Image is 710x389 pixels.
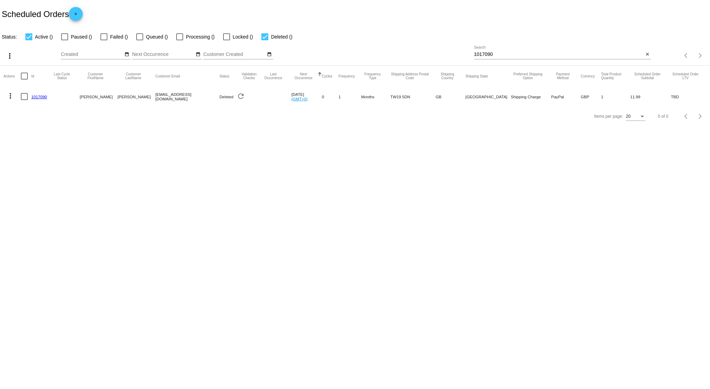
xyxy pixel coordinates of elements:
[361,72,384,80] button: Change sorting for FrequencyType
[465,86,511,107] mat-cell: [GEOGRAPHIC_DATA]
[80,86,117,107] mat-cell: [PERSON_NAME]
[2,7,83,21] h2: Scheduled Orders
[645,52,650,57] mat-icon: close
[237,92,245,100] mat-icon: refresh
[124,52,129,57] mat-icon: date_range
[155,86,220,107] mat-cell: [EMAIL_ADDRESS][DOMAIN_NAME]
[435,72,459,80] button: Change sorting for ShippingCountry
[338,86,361,107] mat-cell: 1
[658,114,668,119] div: 0 of 0
[80,72,111,80] button: Change sorting for CustomerFirstName
[271,33,292,41] span: Deleted ()
[61,52,123,57] input: Created
[630,86,671,107] mat-cell: 11.99
[2,34,17,40] span: Status:
[693,109,707,123] button: Next page
[465,74,488,78] button: Change sorting for ShippingState
[601,86,630,107] mat-cell: 1
[671,72,700,80] button: Change sorting for LifetimeValue
[186,33,214,41] span: Processing ()
[630,72,664,80] button: Change sorting for Subtotal
[196,52,201,57] mat-icon: date_range
[110,33,128,41] span: Failed ()
[474,52,644,57] input: Search
[71,33,92,41] span: Paused ()
[3,66,21,86] mat-header-cell: Actions
[237,66,261,86] mat-header-cell: Validation Checks
[155,74,180,78] button: Change sorting for CustomerEmail
[6,92,15,100] mat-icon: more_vert
[693,49,707,63] button: Next page
[551,72,574,80] button: Change sorting for PaymentMethod.Type
[644,51,651,58] button: Clear
[146,33,168,41] span: Queued ()
[203,52,266,57] input: Customer Created
[338,74,355,78] button: Change sorting for Frequency
[322,86,338,107] mat-cell: 0
[679,109,693,123] button: Previous page
[626,114,645,119] mat-select: Items per page:
[267,52,272,57] mat-icon: date_range
[219,94,233,99] span: Deleted
[390,72,429,80] button: Change sorting for ShippingPostcode
[31,94,47,99] a: 1017090
[671,86,706,107] mat-cell: TBD
[601,66,630,86] mat-header-cell: Total Product Quantity
[511,72,545,80] button: Change sorting for PreferredShippingOption
[233,33,253,41] span: Locked ()
[626,114,630,119] span: 20
[291,86,322,107] mat-cell: [DATE]
[551,86,581,107] mat-cell: PayPal
[291,97,308,101] a: (GMT+0)
[435,86,465,107] mat-cell: GB
[390,86,435,107] mat-cell: TW19 5DN
[322,74,332,78] button: Change sorting for Cycles
[6,52,14,60] mat-icon: more_vert
[219,74,229,78] button: Change sorting for Status
[361,86,390,107] mat-cell: Months
[35,33,53,41] span: Active ()
[679,49,693,63] button: Previous page
[117,86,155,107] mat-cell: [PERSON_NAME]
[261,72,285,80] button: Change sorting for LastOccurrenceUtc
[132,52,195,57] input: Next Occurrence
[31,74,34,78] button: Change sorting for Id
[594,114,623,119] div: Items per page:
[581,74,595,78] button: Change sorting for CurrencyIso
[72,11,80,20] mat-icon: add
[581,86,601,107] mat-cell: GBP
[117,72,149,80] button: Change sorting for CustomerLastName
[291,72,316,80] button: Change sorting for NextOccurrenceUtc
[50,72,73,80] button: Change sorting for LastProcessingCycleId
[511,86,551,107] mat-cell: Shipping Charge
